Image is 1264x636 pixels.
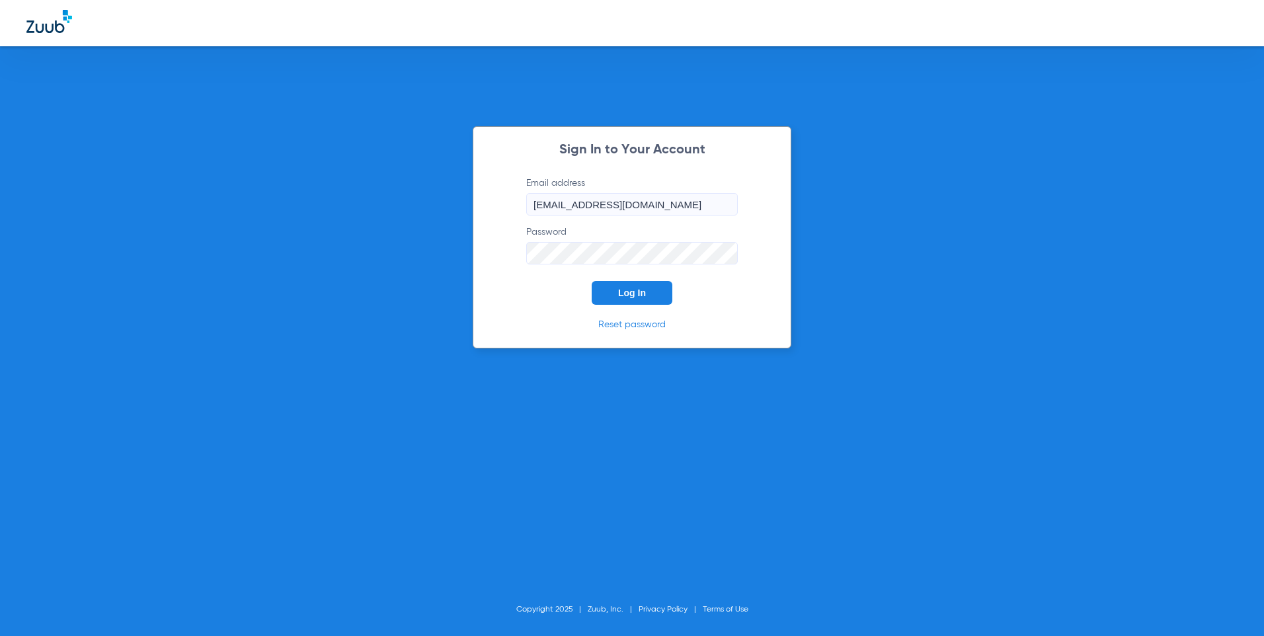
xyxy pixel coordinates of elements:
[526,177,738,216] label: Email address
[639,606,688,614] a: Privacy Policy
[588,603,639,616] li: Zuub, Inc.
[1198,573,1264,636] iframe: Chat Widget
[703,606,748,614] a: Terms of Use
[592,281,672,305] button: Log In
[526,193,738,216] input: Email address
[506,143,758,157] h2: Sign In to Your Account
[526,242,738,264] input: Password
[598,320,666,329] a: Reset password
[526,225,738,264] label: Password
[516,603,588,616] li: Copyright 2025
[618,288,646,298] span: Log In
[26,10,72,33] img: Zuub Logo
